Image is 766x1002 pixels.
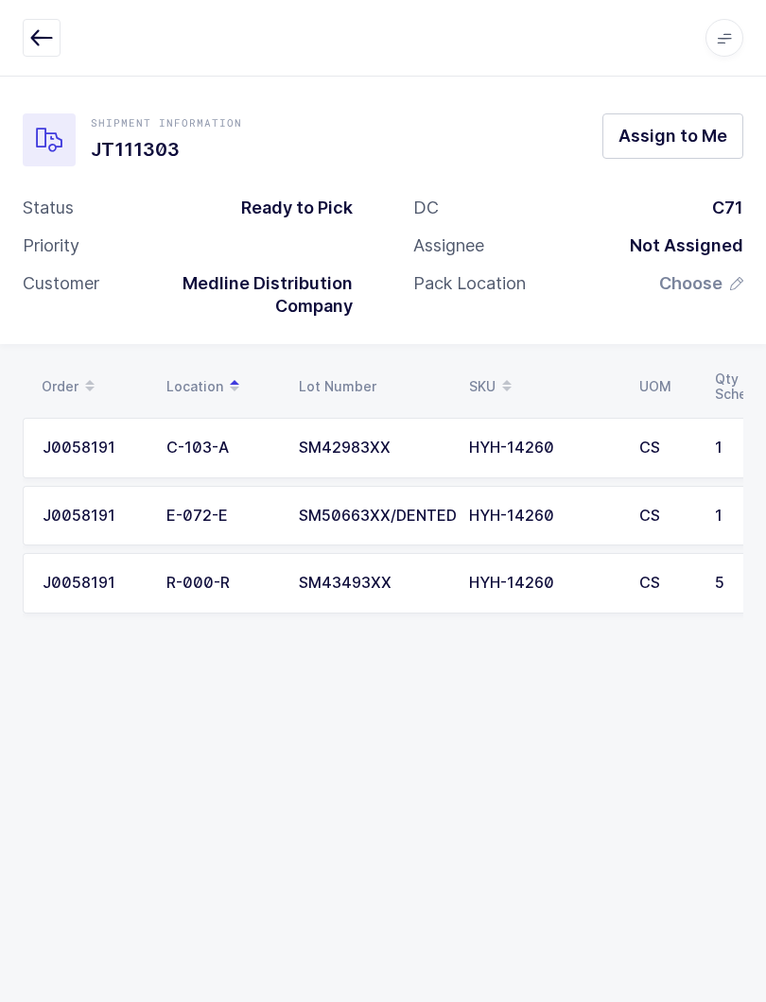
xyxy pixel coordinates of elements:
button: Choose [659,272,743,295]
div: UOM [639,379,692,394]
div: SM42983XX [299,440,446,457]
span: Choose [659,272,722,295]
div: C-103-A [166,440,276,457]
div: Customer [23,272,99,318]
div: SM50663XX/DENTED [299,508,446,525]
div: CS [639,575,692,592]
div: J0058191 [43,575,144,592]
div: HYH-14260 [469,575,617,592]
div: SKU [469,371,617,403]
div: HYH-14260 [469,440,617,457]
h1: JT111303 [91,134,242,164]
span: C71 [712,198,743,217]
div: Lot Number [299,379,446,394]
button: Assign to Me [602,113,743,159]
div: R-000-R [166,575,276,592]
div: Pack Location [413,272,526,295]
div: Not Assigned [615,234,743,257]
div: Shipment Information [91,115,242,130]
div: J0058191 [43,508,144,525]
div: DC [413,197,439,219]
div: SM43493XX [299,575,446,592]
div: Location [166,371,276,403]
div: Medline Distribution Company [99,272,353,318]
span: Assign to Me [618,124,727,147]
div: Ready to Pick [226,197,353,219]
div: Order [42,371,144,403]
div: Priority [23,234,79,257]
div: E-072-E [166,508,276,525]
div: J0058191 [43,440,144,457]
div: HYH-14260 [469,508,617,525]
div: Status [23,197,74,219]
div: Assignee [413,234,484,257]
div: CS [639,440,692,457]
div: CS [639,508,692,525]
